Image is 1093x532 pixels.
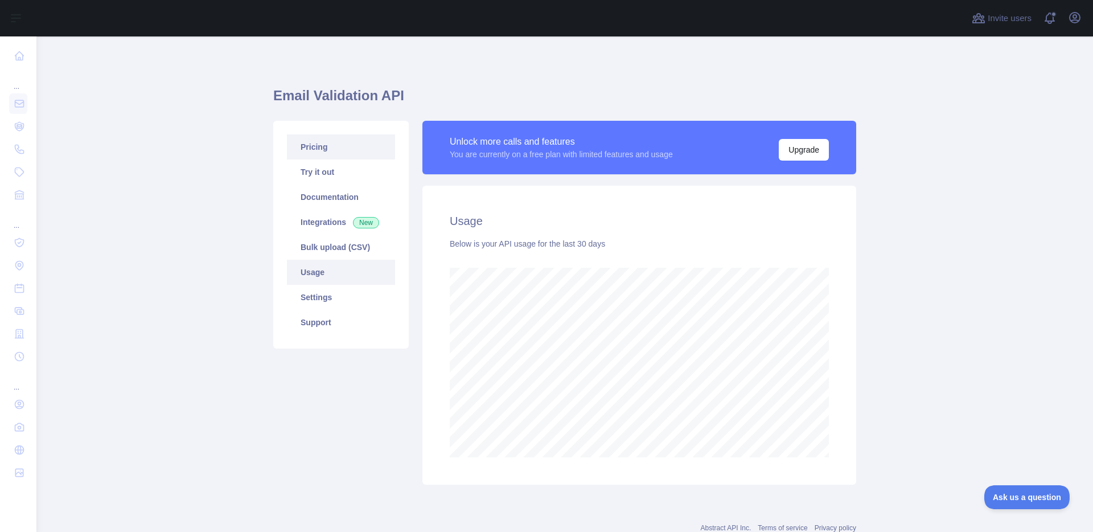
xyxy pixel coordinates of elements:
[450,135,673,149] div: Unlock more calls and features
[9,207,27,230] div: ...
[287,159,395,185] a: Try it out
[287,235,395,260] a: Bulk upload (CSV)
[701,524,751,532] a: Abstract API Inc.
[988,12,1032,25] span: Invite users
[287,260,395,285] a: Usage
[450,238,829,249] div: Below is your API usage for the last 30 days
[450,213,829,229] h2: Usage
[287,185,395,210] a: Documentation
[815,524,856,532] a: Privacy policy
[287,134,395,159] a: Pricing
[969,9,1034,27] button: Invite users
[984,485,1070,509] iframe: Toggle Customer Support
[450,149,673,160] div: You are currently on a free plan with limited features and usage
[287,310,395,335] a: Support
[287,210,395,235] a: Integrations New
[758,524,807,532] a: Terms of service
[273,87,856,114] h1: Email Validation API
[353,217,379,228] span: New
[287,285,395,310] a: Settings
[9,68,27,91] div: ...
[9,369,27,392] div: ...
[779,139,829,161] button: Upgrade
